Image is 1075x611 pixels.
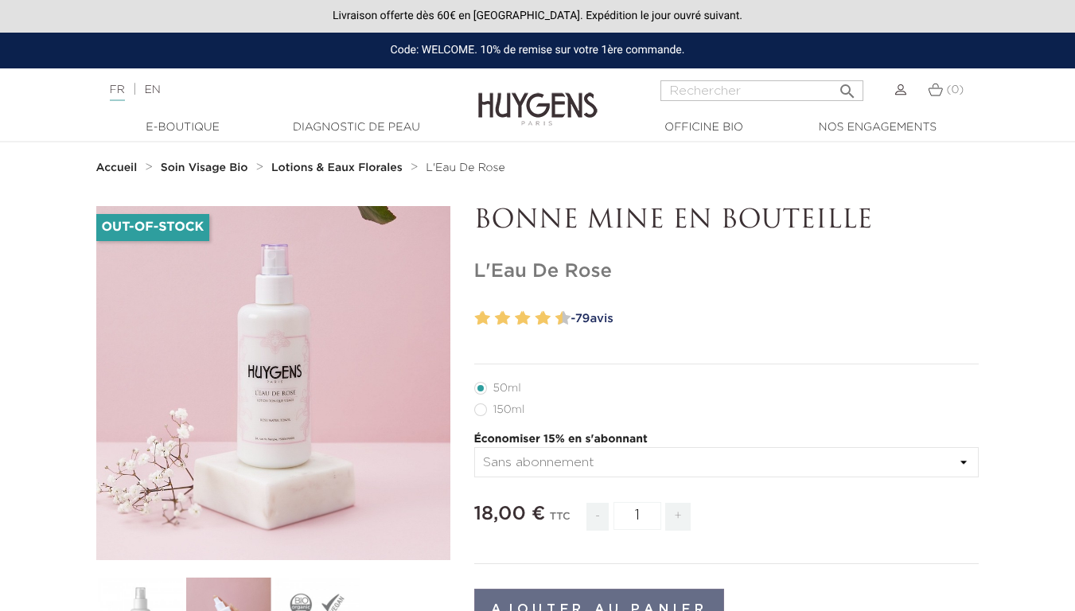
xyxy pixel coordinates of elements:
[110,84,125,101] a: FR
[474,260,980,283] h1: L'Eau De Rose
[613,502,661,530] input: Quantité
[277,119,436,136] a: Diagnostic de peau
[474,431,980,448] p: Économiser 15% en s'abonnant
[474,403,544,416] label: 150ml
[102,80,436,99] div: |
[474,206,980,236] p: BONNE MINE EN BOUTEILLE
[946,84,964,95] span: (0)
[552,307,558,330] label: 9
[161,162,248,173] strong: Soin Visage Bio
[798,119,957,136] a: Nos engagements
[96,162,141,174] a: Accueil
[838,77,857,96] i: 
[474,504,546,523] span: 18,00 €
[625,119,784,136] a: Officine Bio
[96,214,210,241] li: Out-of-Stock
[498,307,510,330] label: 4
[478,307,490,330] label: 2
[512,307,517,330] label: 5
[271,162,406,174] a: Lotions & Eaux Florales
[426,162,504,174] a: L'Eau De Rose
[144,84,160,95] a: EN
[586,503,609,531] span: -
[492,307,497,330] label: 3
[161,162,252,174] a: Soin Visage Bio
[96,162,138,173] strong: Accueil
[833,76,862,97] button: 
[660,80,863,101] input: Rechercher
[474,382,540,395] label: 50ml
[539,307,551,330] label: 8
[426,162,504,173] span: L'Eau De Rose
[550,500,571,543] div: TTC
[665,503,691,531] span: +
[472,307,477,330] label: 1
[519,307,531,330] label: 6
[566,307,980,331] a: -79avis
[478,67,598,128] img: Huygens
[103,119,263,136] a: E-Boutique
[532,307,537,330] label: 7
[271,162,403,173] strong: Lotions & Eaux Florales
[559,307,571,330] label: 10
[575,313,590,325] span: 79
